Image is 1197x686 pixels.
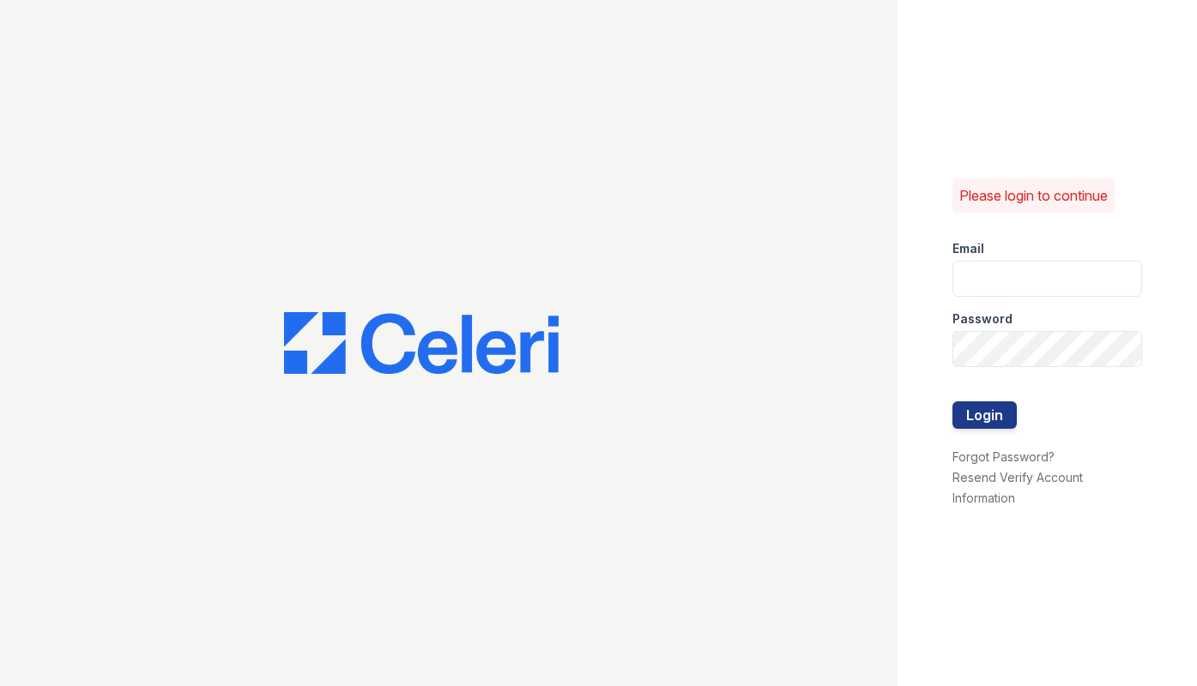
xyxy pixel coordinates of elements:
[952,449,1055,464] a: Forgot Password?
[959,185,1108,206] p: Please login to continue
[952,240,984,257] label: Email
[952,470,1083,505] a: Resend Verify Account Information
[284,312,559,374] img: CE_Logo_Blue-a8612792a0a2168367f1c8372b55b34899dd931a85d93a1a3d3e32e68fde9ad4.png
[952,310,1013,328] label: Password
[952,401,1017,429] button: Login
